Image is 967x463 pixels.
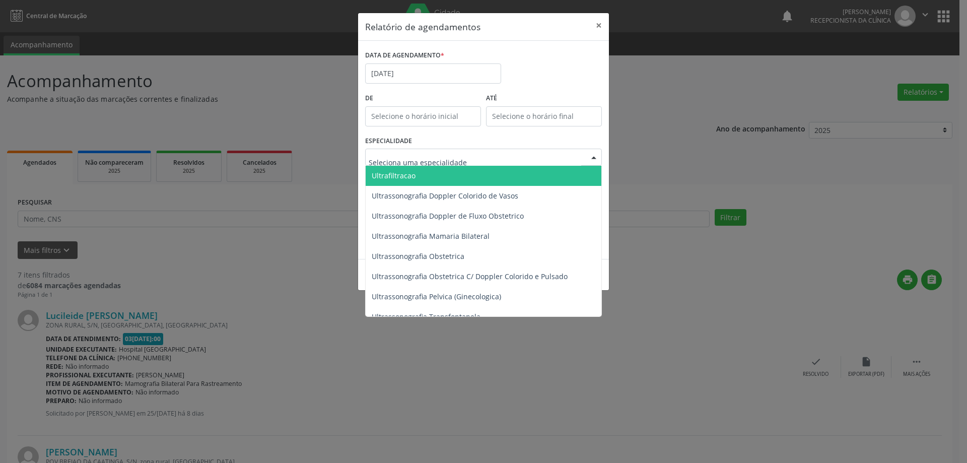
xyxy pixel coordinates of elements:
[365,63,501,84] input: Selecione uma data ou intervalo
[486,91,602,106] label: ATÉ
[365,48,444,63] label: DATA DE AGENDAMENTO
[365,106,481,126] input: Selecione o horário inicial
[372,292,501,301] span: Ultrassonografia Pelvica (Ginecologica)
[372,251,464,261] span: Ultrassonografia Obstetrica
[589,13,609,38] button: Close
[372,231,490,241] span: Ultrassonografia Mamaria Bilateral
[365,134,412,149] label: ESPECIALIDADE
[369,152,581,172] input: Seleciona uma especialidade
[372,272,568,281] span: Ultrassonografia Obstetrica C/ Doppler Colorido e Pulsado
[372,211,524,221] span: Ultrassonografia Doppler de Fluxo Obstetrico
[372,312,480,321] span: Ultrassonografia Transfontanela
[486,106,602,126] input: Selecione o horário final
[372,191,518,201] span: Ultrassonografia Doppler Colorido de Vasos
[365,20,480,33] h5: Relatório de agendamentos
[365,91,481,106] label: De
[372,171,416,180] span: Ultrafiltracao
